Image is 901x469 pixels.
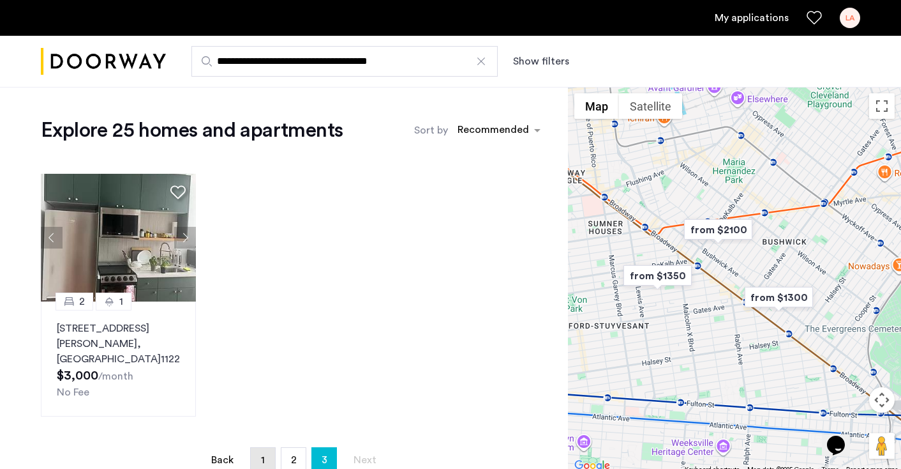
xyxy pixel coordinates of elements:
div: from $1350 [618,261,697,290]
button: Map camera controls [869,387,895,413]
h1: Explore 25 homes and apartments [41,118,343,143]
img: 2014_638557062108016810.jpeg [41,174,196,302]
p: [STREET_ADDRESS][PERSON_NAME] 11221 [57,321,180,367]
div: LA [840,8,860,28]
span: 2 [79,294,85,309]
img: logo [41,38,166,86]
a: 21[STREET_ADDRESS][PERSON_NAME], [GEOGRAPHIC_DATA]11221No Fee [41,302,196,417]
input: Apartment Search [191,46,498,77]
div: from $2100 [679,215,757,244]
sub: /month [98,371,133,381]
div: from $1300 [740,283,818,312]
ng-select: sort-apartment [451,119,547,142]
a: Favorites [807,10,822,26]
button: Show or hide filters [513,54,569,69]
button: Show street map [574,93,619,119]
span: 2 [291,455,297,465]
span: No Fee [57,387,89,397]
div: Recommended [456,122,529,141]
a: My application [715,10,789,26]
span: Next [354,455,376,465]
button: Show satellite imagery [619,93,682,119]
button: Toggle fullscreen view [869,93,895,119]
span: 1 [261,455,265,465]
iframe: chat widget [822,418,863,456]
a: Cazamio logo [41,38,166,86]
span: 1 [119,294,123,309]
span: $3,000 [57,369,98,382]
button: Previous apartment [41,227,63,249]
button: Drag Pegman onto the map to open Street View [869,433,895,459]
label: Sort by [414,123,448,138]
button: Next apartment [174,227,196,249]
